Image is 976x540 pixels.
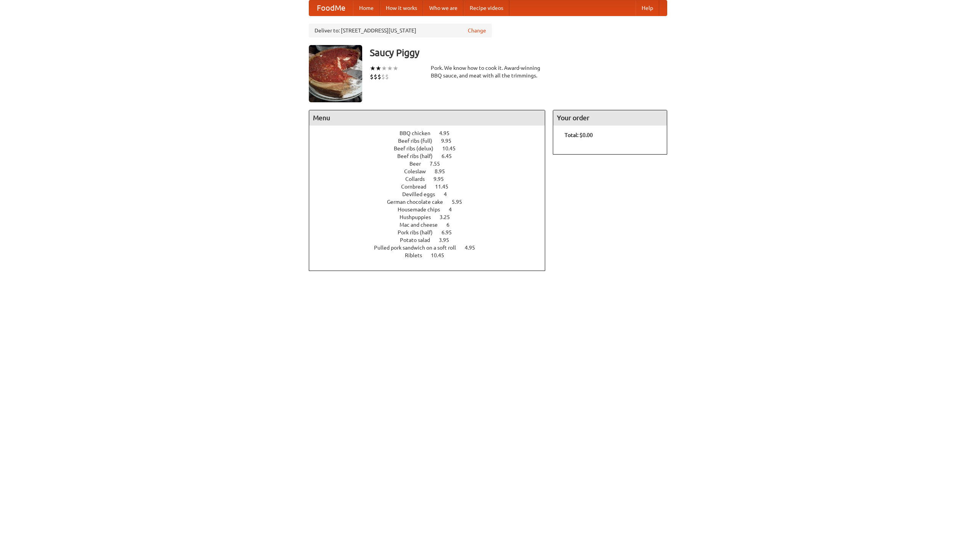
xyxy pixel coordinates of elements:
a: How it works [380,0,423,16]
span: Coleslaw [404,168,433,174]
span: 8.95 [435,168,453,174]
li: ★ [376,64,381,73]
span: 9.95 [433,176,451,182]
span: Collards [405,176,432,182]
li: $ [370,73,374,81]
a: Potato salad 3.95 [400,237,463,243]
span: BBQ chicken [400,130,438,136]
a: German chocolate cake 5.95 [387,199,476,205]
a: Recipe videos [464,0,509,16]
span: 6 [446,222,457,228]
a: Cornbread 11.45 [401,184,462,190]
span: 4 [444,191,454,197]
li: ★ [387,64,393,73]
span: 3.95 [439,237,457,243]
span: Beef ribs (half) [397,153,440,159]
a: Pulled pork sandwich on a soft roll 4.95 [374,245,489,251]
a: Devilled eggs 4 [402,191,461,197]
span: Beef ribs (full) [398,138,440,144]
b: Total: $0.00 [565,132,593,138]
span: Beer [409,161,429,167]
div: Deliver to: [STREET_ADDRESS][US_STATE] [309,24,492,37]
span: Mac and cheese [400,222,445,228]
span: Pulled pork sandwich on a soft roll [374,245,464,251]
a: BBQ chicken 4.95 [400,130,464,136]
span: Potato salad [400,237,438,243]
a: Beef ribs (half) 6.45 [397,153,466,159]
h4: Your order [553,110,667,126]
a: Help [636,0,659,16]
span: 6.45 [441,153,459,159]
a: Collards 9.95 [405,176,458,182]
span: 5.95 [452,199,470,205]
li: ★ [381,64,387,73]
span: Pork ribs (half) [398,229,440,235]
li: $ [377,73,381,81]
a: FoodMe [309,0,353,16]
li: ★ [393,64,398,73]
span: 10.45 [442,145,463,152]
span: 4 [449,206,459,213]
a: Riblets 10.45 [405,252,458,258]
li: ★ [370,64,376,73]
span: German chocolate cake [387,199,451,205]
span: 11.45 [435,184,456,190]
span: Devilled eggs [402,191,443,197]
img: angular.jpg [309,45,362,102]
a: Hushpuppies 3.25 [400,214,464,220]
span: Riblets [405,252,430,258]
span: 9.95 [441,138,459,144]
h4: Menu [309,110,545,126]
a: Housemade chips 4 [398,206,466,213]
span: 10.45 [431,252,452,258]
a: Home [353,0,380,16]
a: Beef ribs (delux) 10.45 [394,145,470,152]
a: Who we are [423,0,464,16]
span: Housemade chips [398,206,448,213]
span: Beef ribs (delux) [394,145,441,152]
a: Change [468,27,486,34]
li: $ [381,73,385,81]
a: Mac and cheese 6 [400,222,464,228]
a: Beef ribs (full) 9.95 [398,138,466,144]
span: Cornbread [401,184,434,190]
li: $ [385,73,389,81]
li: $ [374,73,377,81]
span: 4.95 [465,245,483,251]
span: 3.25 [440,214,457,220]
h3: Saucy Piggy [370,45,667,60]
span: 7.55 [430,161,448,167]
span: 4.95 [439,130,457,136]
a: Coleslaw 8.95 [404,168,459,174]
span: Hushpuppies [400,214,438,220]
a: Beer 7.55 [409,161,454,167]
div: Pork. We know how to cook it. Award-winning BBQ sauce, and meat with all the trimmings. [431,64,545,79]
span: 6.95 [441,229,459,235]
a: Pork ribs (half) 6.95 [398,229,466,235]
